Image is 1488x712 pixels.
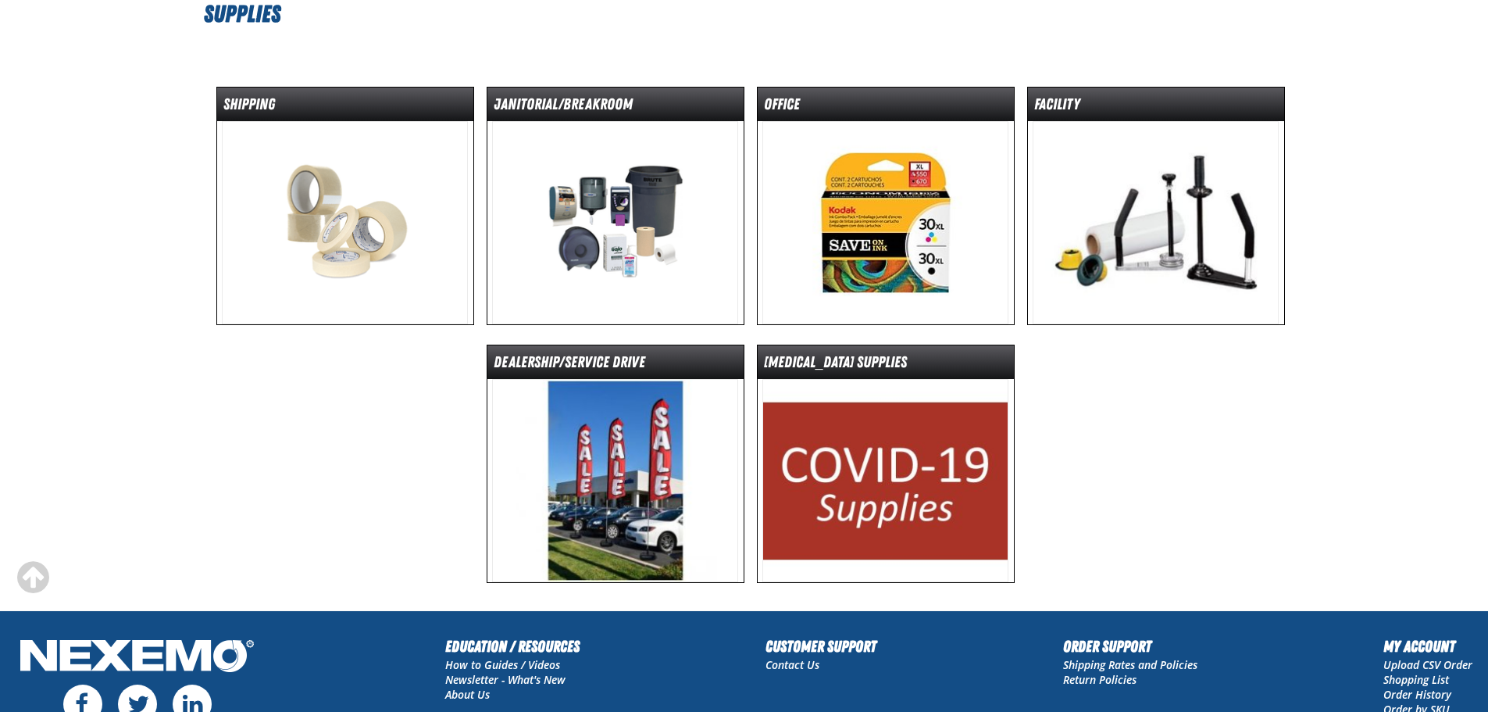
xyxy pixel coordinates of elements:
dt: Facility [1028,94,1284,121]
img: Janitorial/Breakroom [492,121,738,324]
a: Shipping Rates and Policies [1063,657,1197,672]
a: Shopping List [1383,672,1449,687]
dt: [MEDICAL_DATA] Supplies [758,352,1014,379]
h2: Order Support [1063,635,1197,658]
img: Office [762,121,1008,324]
img: Dealership/Service drive [492,379,738,582]
a: [MEDICAL_DATA] Supplies [757,345,1015,583]
dt: Janitorial/Breakroom [487,94,744,121]
a: Janitorial/Breakroom [487,87,744,325]
a: Office [757,87,1015,325]
img: Covid-19 Supplies [762,379,1008,582]
h2: My Account [1383,635,1472,658]
h2: Education / Resources [445,635,580,658]
a: Upload CSV Order [1383,657,1472,672]
h2: Customer Support [765,635,876,658]
a: Dealership/Service drive [487,345,744,583]
a: Order History [1383,687,1451,702]
img: Shipping [222,121,468,324]
img: Facility [1033,121,1279,324]
a: Facility [1027,87,1285,325]
a: Return Policies [1063,672,1137,687]
a: How to Guides / Videos [445,657,560,672]
a: Contact Us [765,657,819,672]
dt: Office [758,94,1014,121]
a: Shipping [216,87,474,325]
dt: Shipping [217,94,473,121]
a: About Us [445,687,490,702]
div: Scroll to the top [16,560,50,595]
dt: Dealership/Service drive [487,352,744,379]
img: Nexemo Logo [16,635,259,681]
a: Newsletter - What's New [445,672,566,687]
